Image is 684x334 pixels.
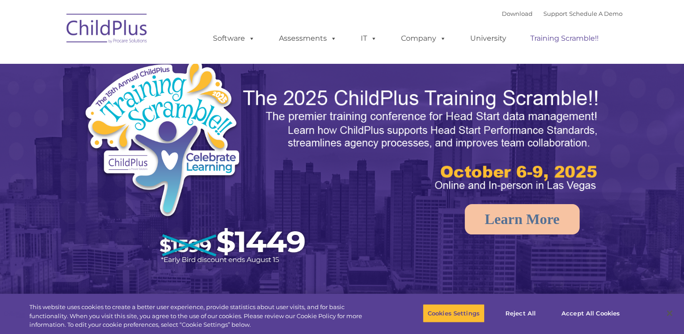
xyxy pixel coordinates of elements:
[126,60,153,67] span: Last name
[352,29,386,48] a: IT
[557,304,625,323] button: Accept All Cookies
[502,10,533,17] a: Download
[502,10,623,17] font: |
[270,29,346,48] a: Assessments
[423,304,485,323] button: Cookies Settings
[521,29,608,48] a: Training Scramble!!
[62,7,152,52] img: ChildPlus by Procare Solutions
[392,29,455,48] a: Company
[465,204,580,234] a: Learn More
[204,29,264,48] a: Software
[492,304,549,323] button: Reject All
[461,29,515,48] a: University
[126,97,164,104] span: Phone number
[660,303,679,323] button: Close
[543,10,567,17] a: Support
[569,10,623,17] a: Schedule A Demo
[29,303,376,329] div: This website uses cookies to create a better user experience, provide statistics about user visit...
